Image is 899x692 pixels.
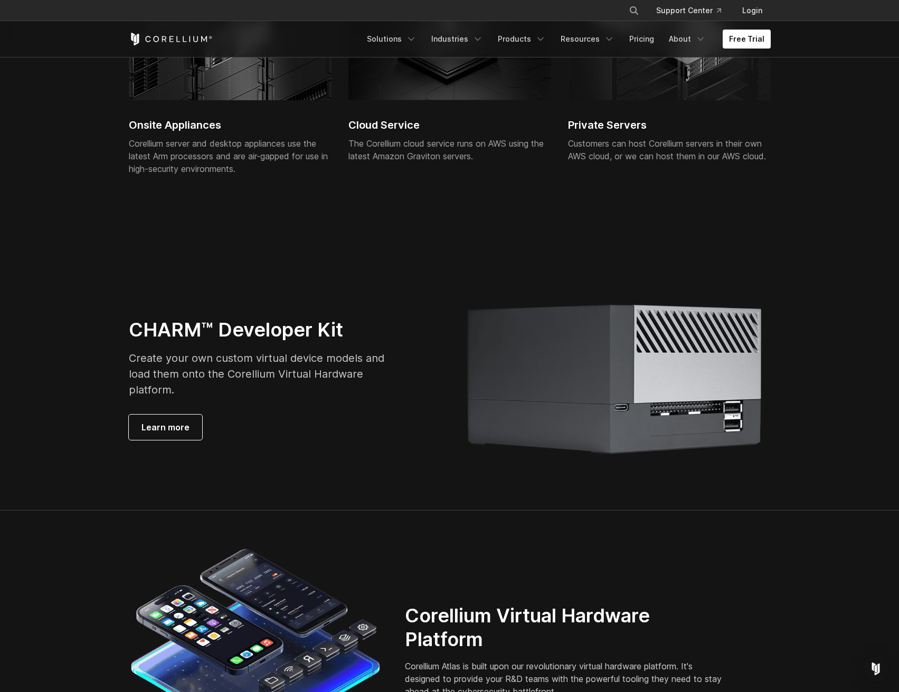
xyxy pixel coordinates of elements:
[129,117,332,133] h2: Onsite Appliances
[623,30,660,49] a: Pricing
[129,352,384,396] span: Create your own custom virtual device models and load them onto the Corellium Virtual Hardware pl...
[405,604,731,651] h2: Corellium Virtual Hardware Platform
[361,30,771,49] div: Navigation Menu
[663,30,712,49] a: About
[129,33,213,45] a: Corellium Home
[129,318,387,342] h3: CHARM™ Developer Kit
[348,117,551,133] h2: Cloud Service
[425,30,489,49] a: Industries
[348,137,551,162] div: The Corellium cloud service runs on AWS using the latest Amazon Graviton servers.
[616,1,771,20] div: Navigation Menu
[624,1,644,20] button: Search
[129,415,202,440] a: Learn more
[648,1,730,20] a: Support Center
[491,30,552,49] a: Products
[361,30,423,49] a: Solutions
[723,30,771,49] a: Free Trial
[734,1,771,20] a: Login
[129,137,332,175] div: Corellium server and desktop appliances use the latest Arm processors and are air-gapped for use ...
[863,656,888,681] div: Open Intercom Messenger
[460,299,771,459] img: Corellium Viper servers
[554,30,621,49] a: Resources
[141,421,190,434] span: Learn more
[568,137,771,162] div: Customers can host Corellium servers in their own AWS cloud, or we can host them in our AWS cloud.
[568,117,771,133] h2: Private Servers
